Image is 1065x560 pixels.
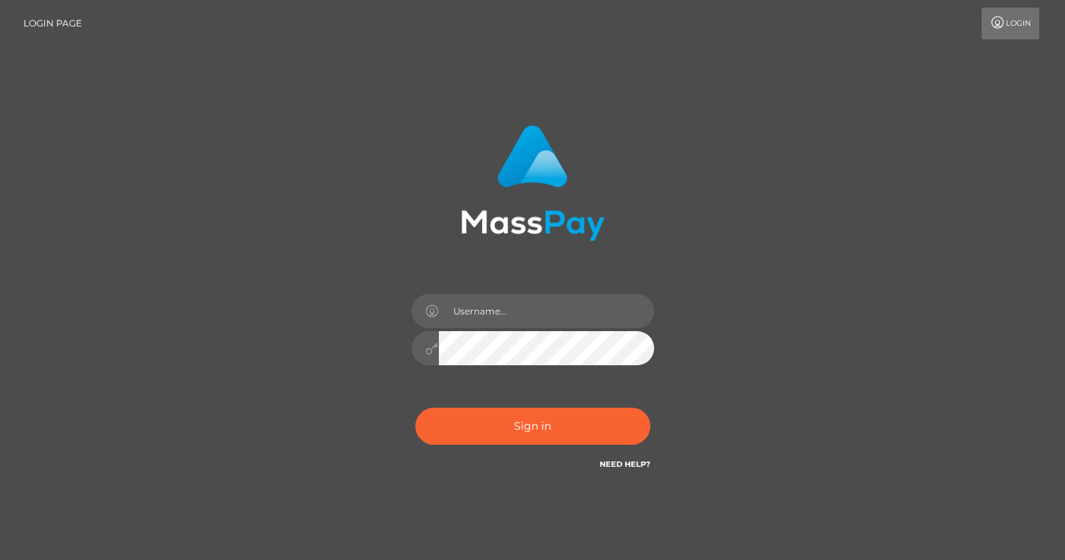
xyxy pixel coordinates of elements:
[461,125,605,241] img: MassPay Login
[415,408,650,445] button: Sign in
[23,8,82,39] a: Login Page
[439,294,654,328] input: Username...
[982,8,1039,39] a: Login
[600,459,650,469] a: Need Help?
